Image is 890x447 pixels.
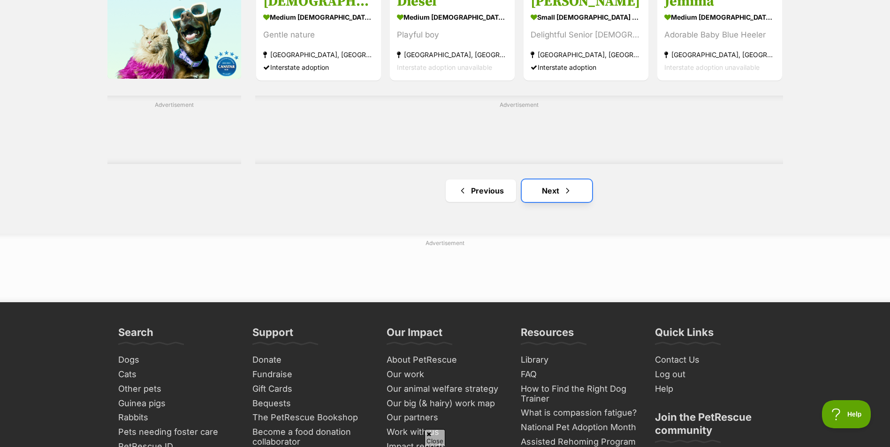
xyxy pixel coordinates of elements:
div: Interstate adoption [263,61,374,74]
span: Interstate adoption unavailable [664,63,760,71]
strong: medium [DEMOGRAPHIC_DATA] Dog [664,10,775,24]
a: Log out [651,367,776,382]
a: Cats [114,367,239,382]
a: Guinea pigs [114,396,239,411]
a: Library [517,353,642,367]
span: Interstate adoption unavailable [397,63,492,71]
a: About PetRescue [383,353,508,367]
a: Our work [383,367,508,382]
div: Interstate adoption [531,61,641,74]
a: Pets needing foster care [114,425,239,440]
strong: small [DEMOGRAPHIC_DATA] Dog [531,10,641,24]
div: Advertisement [107,96,241,164]
h3: Our Impact [387,326,442,344]
a: Our big (& hairy) work map [383,396,508,411]
a: Donate [249,353,373,367]
h3: Resources [521,326,574,344]
a: FAQ [517,367,642,382]
strong: [GEOGRAPHIC_DATA], [GEOGRAPHIC_DATA] [664,48,775,61]
a: Our partners [383,410,508,425]
h3: Join the PetRescue community [655,410,772,442]
a: The PetRescue Bookshop [249,410,373,425]
div: Advertisement [255,96,783,164]
strong: [GEOGRAPHIC_DATA], [GEOGRAPHIC_DATA] [397,48,508,61]
a: Our animal welfare strategy [383,382,508,396]
strong: [GEOGRAPHIC_DATA], [GEOGRAPHIC_DATA] [263,48,374,61]
nav: Pagination [255,179,783,202]
a: What is compassion fatigue? [517,406,642,420]
a: National Pet Adoption Month [517,420,642,435]
strong: medium [DEMOGRAPHIC_DATA] Dog [263,10,374,24]
a: Gift Cards [249,382,373,396]
h3: Support [252,326,293,344]
iframe: Help Scout Beacon - Open [822,400,871,428]
a: Bequests [249,396,373,411]
a: How to Find the Right Dog Trainer [517,382,642,406]
a: Rabbits [114,410,239,425]
h3: Search [118,326,153,344]
a: Dogs [114,353,239,367]
span: Close [425,429,445,446]
a: Help [651,382,776,396]
a: Previous page [446,179,516,202]
a: Work with us [383,425,508,440]
strong: [GEOGRAPHIC_DATA], [GEOGRAPHIC_DATA] [531,48,641,61]
a: Contact Us [651,353,776,367]
div: Playful boy [397,29,508,41]
div: Adorable Baby Blue Heeler [664,29,775,41]
h3: Quick Links [655,326,714,344]
strong: medium [DEMOGRAPHIC_DATA] Dog [397,10,508,24]
div: Gentle nature [263,29,374,41]
div: Delightful Senior [DEMOGRAPHIC_DATA] [531,29,641,41]
a: Other pets [114,382,239,396]
a: Fundraise [249,367,373,382]
a: Next page [522,179,592,202]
